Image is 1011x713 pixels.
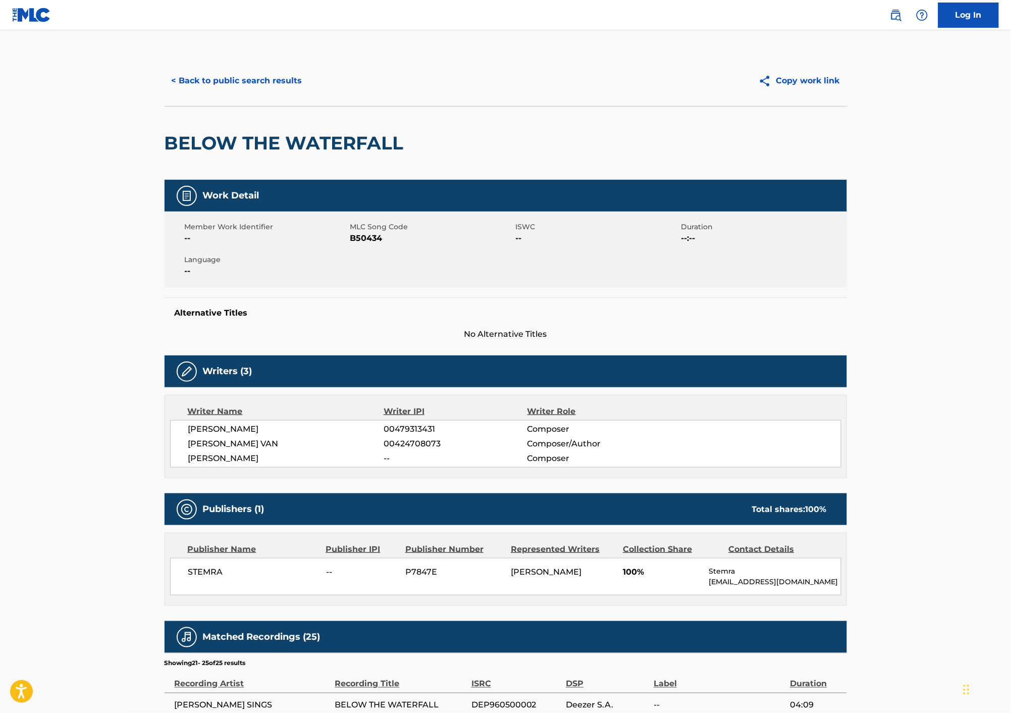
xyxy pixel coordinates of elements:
[938,3,999,28] a: Log In
[527,405,658,418] div: Writer Role
[471,699,561,711] span: DEP960500002
[12,8,51,22] img: MLC Logo
[350,222,513,232] span: MLC Song Code
[335,699,466,711] span: BELOW THE WATERFALL
[516,232,679,244] span: --
[681,232,844,244] span: --:--
[806,504,827,514] span: 100 %
[527,438,658,450] span: Composer/Author
[181,366,193,378] img: Writers
[165,68,309,93] button: < Back to public search results
[188,452,384,465] span: [PERSON_NAME]
[165,328,847,340] span: No Alternative Titles
[185,265,348,277] span: --
[175,308,837,318] h5: Alternative Titles
[752,503,827,516] div: Total shares:
[185,232,348,244] span: --
[188,423,384,435] span: [PERSON_NAME]
[188,566,319,578] span: STEMRA
[405,566,503,578] span: P7847E
[916,9,928,21] img: help
[790,668,842,690] div: Duration
[890,9,902,21] img: search
[165,658,246,668] p: Showing 21 - 25 of 25 results
[384,452,527,465] span: --
[384,438,527,450] span: 00424708073
[335,668,466,690] div: Recording Title
[709,577,840,587] p: [EMAIL_ADDRESS][DOMAIN_NAME]
[203,190,259,201] h5: Work Detail
[527,452,658,465] span: Composer
[188,543,318,555] div: Publisher Name
[566,668,649,690] div: DSP
[511,567,581,577] span: [PERSON_NAME]
[175,699,330,711] span: [PERSON_NAME] SINGS
[188,405,384,418] div: Writer Name
[886,5,906,25] a: Public Search
[912,5,932,25] div: Help
[203,631,321,643] h5: Matched Recordings (25)
[326,566,398,578] span: --
[405,543,503,555] div: Publisher Number
[623,543,721,555] div: Collection Share
[175,668,330,690] div: Recording Artist
[654,699,785,711] span: --
[566,699,649,711] span: Deezer S.A.
[384,405,527,418] div: Writer IPI
[181,190,193,202] img: Work Detail
[384,423,527,435] span: 00479313431
[165,132,409,155] h2: BELOW THE WATERFALL
[185,222,348,232] span: Member Work Identifier
[350,232,513,244] span: B50434
[326,543,398,555] div: Publisher IPI
[511,543,615,555] div: Represented Writers
[681,222,844,232] span: Duration
[203,503,264,515] h5: Publishers (1)
[623,566,701,578] span: 100%
[185,254,348,265] span: Language
[759,75,776,87] img: Copy work link
[790,699,842,711] span: 04:09
[181,631,193,643] img: Matched Recordings
[729,543,827,555] div: Contact Details
[964,675,970,705] div: Drag
[181,503,193,516] img: Publishers
[654,668,785,690] div: Label
[752,68,847,93] button: Copy work link
[527,423,658,435] span: Composer
[516,222,679,232] span: ISWC
[709,566,840,577] p: Stemra
[471,668,561,690] div: ISRC
[961,665,1011,713] iframe: Chat Widget
[203,366,252,377] h5: Writers (3)
[188,438,384,450] span: [PERSON_NAME] VAN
